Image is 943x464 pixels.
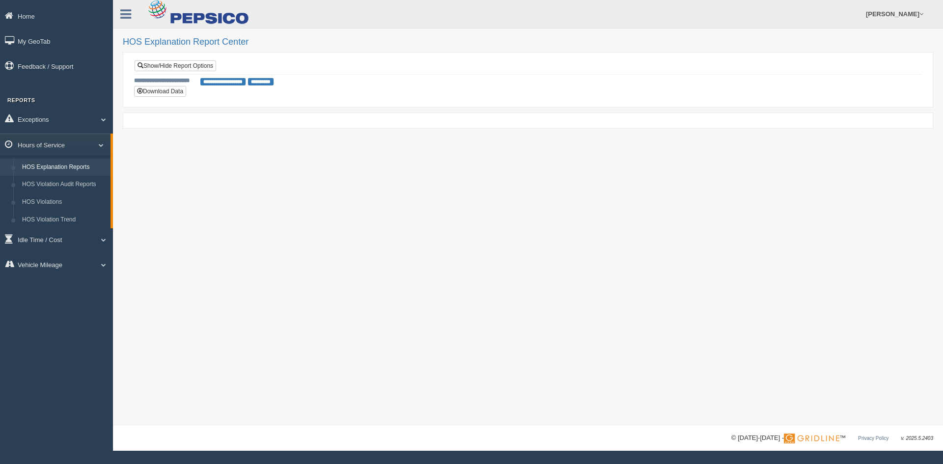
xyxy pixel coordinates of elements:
[18,159,111,176] a: HOS Explanation Reports
[18,193,111,211] a: HOS Violations
[135,60,216,71] a: Show/Hide Report Options
[18,211,111,229] a: HOS Violation Trend
[858,436,888,441] a: Privacy Policy
[134,86,186,97] button: Download Data
[901,436,933,441] span: v. 2025.5.2403
[18,176,111,193] a: HOS Violation Audit Reports
[731,433,933,443] div: © [DATE]-[DATE] - ™
[123,37,933,47] h2: HOS Explanation Report Center
[784,434,839,443] img: Gridline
